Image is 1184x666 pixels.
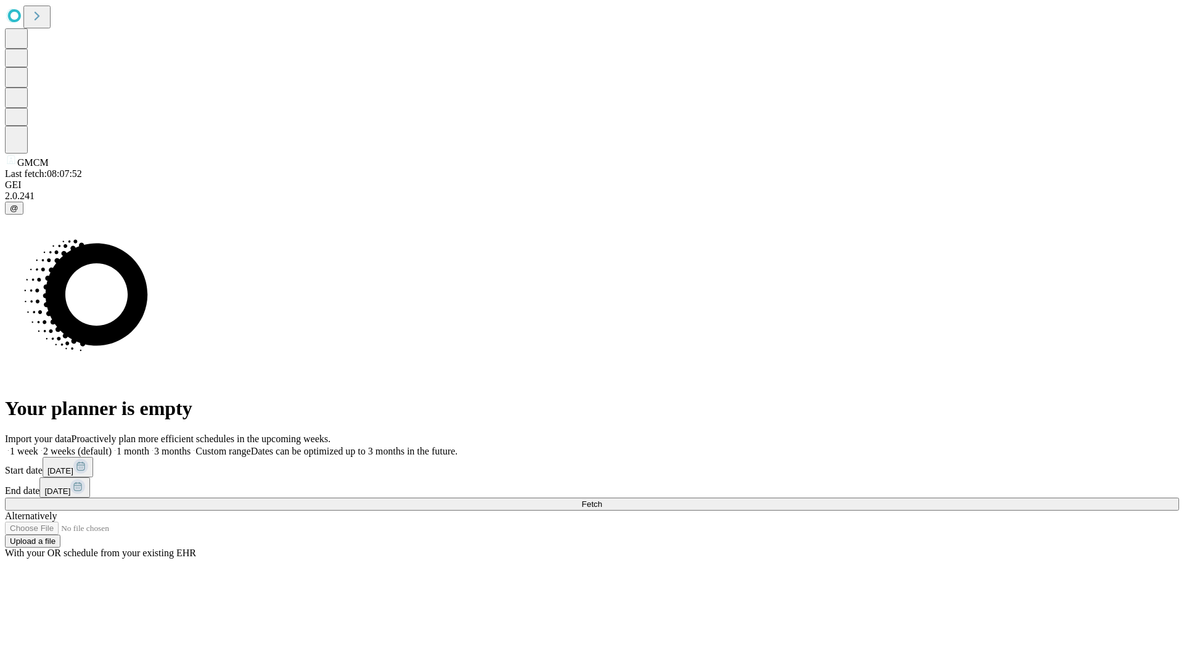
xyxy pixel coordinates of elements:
[43,457,93,477] button: [DATE]
[5,457,1179,477] div: Start date
[5,548,196,558] span: With your OR schedule from your existing EHR
[72,434,331,444] span: Proactively plan more efficient schedules in the upcoming weeks.
[44,487,70,496] span: [DATE]
[5,202,23,215] button: @
[39,477,90,498] button: [DATE]
[47,466,73,475] span: [DATE]
[5,535,60,548] button: Upload a file
[10,446,38,456] span: 1 week
[5,434,72,444] span: Import your data
[5,477,1179,498] div: End date
[251,446,458,456] span: Dates can be optimized up to 3 months in the future.
[43,446,112,456] span: 2 weeks (default)
[154,446,191,456] span: 3 months
[17,157,49,168] span: GMCM
[5,498,1179,511] button: Fetch
[117,446,149,456] span: 1 month
[195,446,250,456] span: Custom range
[5,168,82,179] span: Last fetch: 08:07:52
[5,179,1179,191] div: GEI
[10,203,18,213] span: @
[5,397,1179,420] h1: Your planner is empty
[5,511,57,521] span: Alternatively
[5,191,1179,202] div: 2.0.241
[582,499,602,509] span: Fetch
